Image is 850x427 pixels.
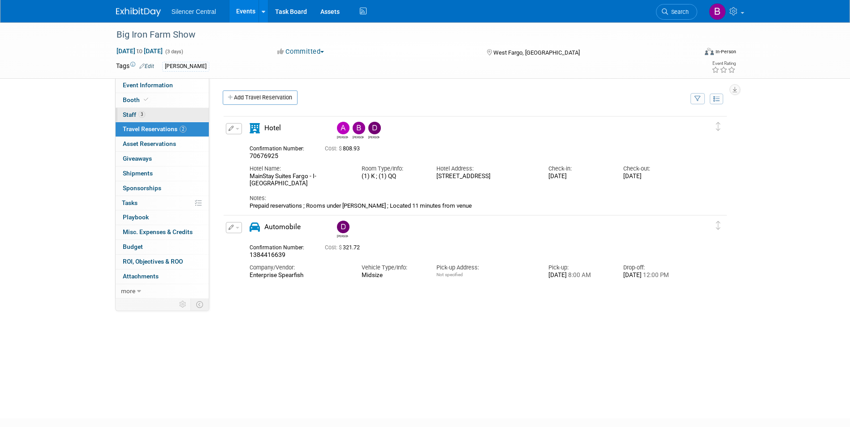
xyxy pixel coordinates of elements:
img: Format-Inperson.png [705,48,714,55]
a: Add Travel Reservation [223,90,298,105]
a: Event Information [116,78,209,93]
a: Search [656,4,697,20]
span: West Fargo, [GEOGRAPHIC_DATA] [493,49,580,56]
span: 2 [180,126,186,132]
a: Misc. Expenses & Credits [116,225,209,239]
i: Booth reservation complete [144,97,148,102]
div: Midsize [362,272,423,279]
span: more [121,287,135,295]
span: 1384416639 [250,251,285,258]
div: Check-in: [548,165,610,173]
div: [DATE] [548,173,610,180]
span: Cost: $ [325,244,343,251]
a: ROI, Objectives & ROO [116,255,209,269]
div: Big Iron Farm Show [113,27,684,43]
a: Staff3 [116,108,209,122]
div: Event Rating [712,61,736,66]
span: 12:00 PM [642,272,669,278]
span: Playbook [123,213,149,221]
div: Dayla Hughes [366,122,382,139]
span: Cost: $ [325,145,343,152]
span: Budget [123,243,143,250]
i: Filter by Traveler [695,96,701,102]
span: Hotel [264,124,281,132]
div: In-Person [715,48,736,55]
span: Giveaways [123,155,152,162]
span: Search [668,9,689,15]
div: [DATE] [623,173,685,180]
div: Hotel Address: [436,165,535,173]
a: Booth [116,93,209,107]
div: Pick-up Address: [436,264,535,272]
a: Shipments [116,167,209,181]
button: Committed [274,47,328,56]
a: Sponsorships [116,181,209,196]
img: ExhibitDay [116,8,161,17]
img: Andrew Sorenson [337,122,349,134]
td: Personalize Event Tab Strip [175,299,191,310]
span: to [135,47,144,55]
div: [DATE] [548,272,610,279]
img: Dayla Hughes [337,221,349,233]
a: Playbook [116,210,209,225]
div: Hotel Name: [250,165,348,173]
img: Dayla Hughes [368,122,381,134]
span: ROI, Objectives & ROO [123,258,183,265]
span: 808.93 [325,145,363,152]
div: Vehicle Type/Info: [362,264,423,272]
span: Silencer Central [172,8,216,15]
span: Attachments [123,273,159,280]
i: Click and drag to move item [716,122,721,131]
div: Pick-up: [548,264,610,272]
div: Drop-off: [623,264,685,272]
span: 3 [138,111,145,118]
span: Misc. Expenses & Credits [123,228,193,235]
div: Dayla Hughes [335,221,350,238]
div: Room Type/Info: [362,165,423,173]
span: (3 days) [164,49,183,55]
a: more [116,284,209,299]
div: Event Format [644,47,737,60]
span: Tasks [122,199,138,206]
div: Billee Page [350,122,366,139]
div: Check-out: [623,165,685,173]
a: Budget [116,240,209,254]
div: Billee Page [353,134,364,139]
div: Prepaid reservations ; Rooms under [PERSON_NAME] ; Located 11 minutes from venue [250,202,685,209]
div: [PERSON_NAME] [162,62,209,71]
span: Not specified [436,272,463,277]
span: Asset Reservations [123,140,176,147]
i: Automobile [250,222,260,232]
div: [DATE] [623,272,685,279]
span: Shipments [123,170,153,177]
span: 8:00 AM [567,272,591,278]
div: Dayla Hughes [368,134,380,139]
div: Company/Vendor: [250,264,348,272]
div: MainStay Suites Fargo - I-[GEOGRAPHIC_DATA] [250,173,348,188]
a: Giveaways [116,152,209,166]
img: Billee Page [353,122,365,134]
span: [DATE] [DATE] [116,47,163,55]
div: Andrew Sorenson [337,134,348,139]
a: Travel Reservations2 [116,122,209,137]
a: Asset Reservations [116,137,209,151]
div: [STREET_ADDRESS] [436,173,535,180]
div: Dayla Hughes [337,233,348,238]
a: Tasks [116,196,209,210]
div: Confirmation Number: [250,242,311,251]
div: Notes: [250,194,685,202]
span: Staff [123,111,145,118]
span: Sponsorships [123,184,161,192]
span: 70676925 [250,152,278,159]
a: Attachments [116,269,209,284]
img: Billee Page [709,3,726,20]
td: Tags [116,61,154,72]
span: Automobile [264,223,301,231]
span: Travel Reservations [123,125,186,132]
span: Event Information [123,81,173,89]
a: Edit [139,63,154,69]
span: Booth [123,96,150,103]
div: (1) K ; (1) QQ [362,173,423,180]
div: Confirmation Number: [250,143,311,152]
div: Andrew Sorenson [335,122,350,139]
